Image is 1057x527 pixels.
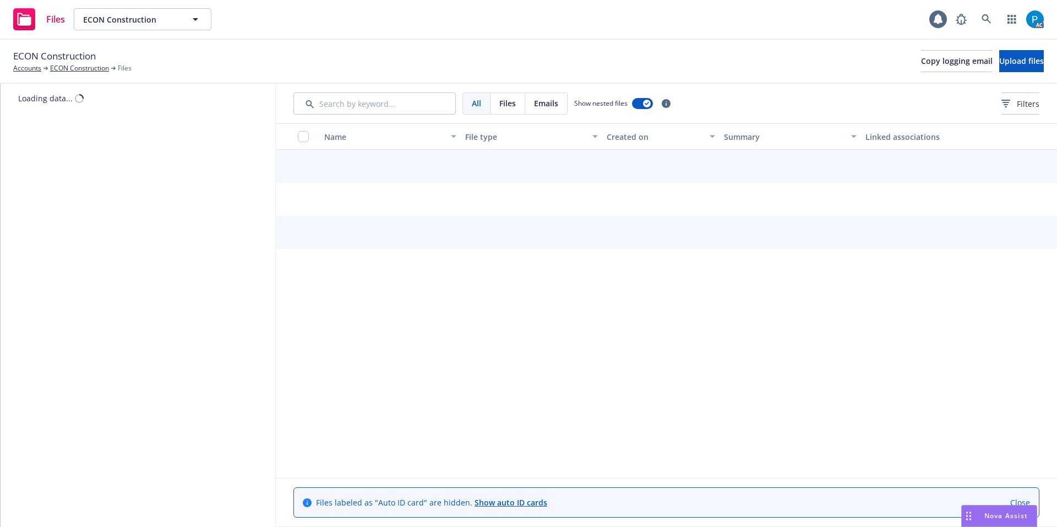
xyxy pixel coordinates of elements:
button: Name [320,123,461,150]
span: Filters [1017,98,1039,110]
button: Upload files [999,50,1044,72]
div: Created on [607,131,704,143]
div: File type [465,131,585,143]
a: Files [9,4,69,35]
a: Accounts [13,63,41,73]
button: File type [461,123,602,150]
span: All [472,97,481,109]
span: ECON Construction [83,14,178,25]
div: Loading data... [18,93,73,104]
a: Show auto ID cards [475,497,547,508]
a: Close [1010,497,1030,508]
span: Show nested files [574,99,628,108]
span: Nova Assist [984,511,1028,520]
div: Name [324,131,444,143]
button: Linked associations [861,123,1002,150]
a: ECON Construction [50,63,109,73]
button: Copy logging email [921,50,993,72]
span: Emails [534,97,558,109]
button: Nova Assist [961,505,1037,527]
span: Filters [1001,98,1039,110]
input: Search by keyword... [293,93,456,115]
span: Upload files [999,56,1044,66]
span: Copy logging email [921,56,993,66]
button: Filters [1001,93,1039,115]
span: Files [118,63,132,73]
button: Summary [720,123,860,150]
span: ECON Construction [13,49,96,63]
div: Summary [724,131,844,143]
span: Files [46,15,65,24]
div: Linked associations [865,131,998,143]
input: Select all [298,131,309,142]
div: Drag to move [962,506,976,526]
span: Files labeled as "Auto ID card" are hidden. [316,497,547,508]
a: Switch app [1001,8,1023,30]
a: Search [976,8,998,30]
img: photo [1026,10,1044,28]
button: Created on [602,123,720,150]
button: ECON Construction [74,8,211,30]
span: Files [499,97,516,109]
a: Report a Bug [950,8,972,30]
